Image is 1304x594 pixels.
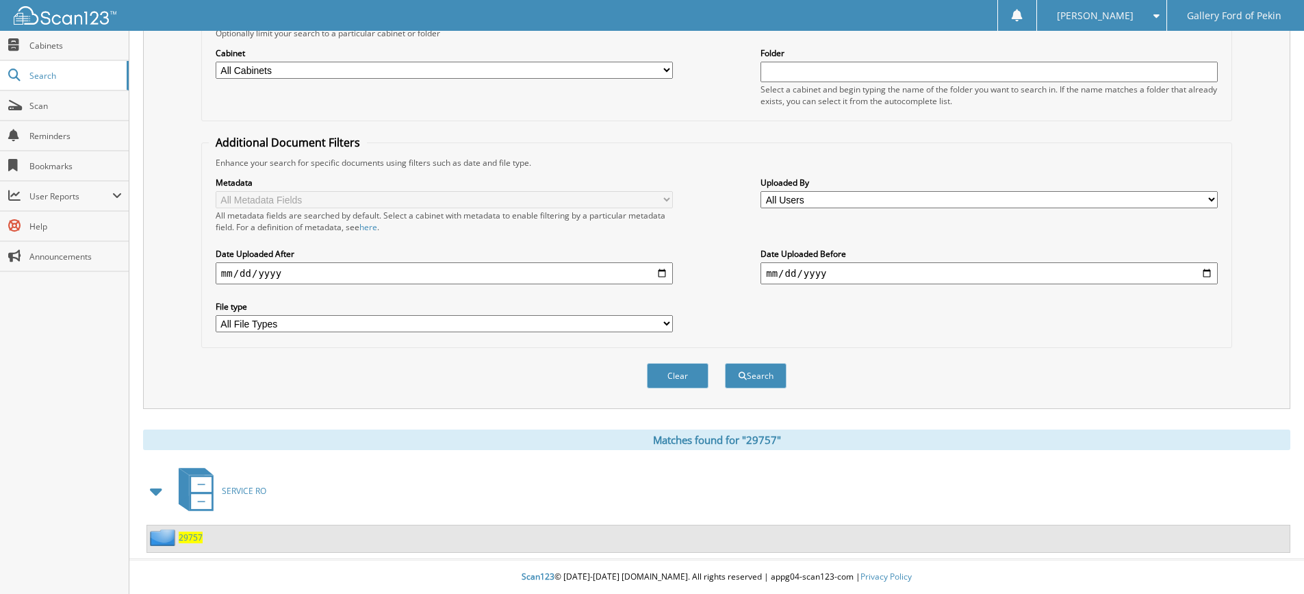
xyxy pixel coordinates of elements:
a: SERVICE RO [170,464,266,518]
button: Search [725,363,787,388]
div: Enhance your search for specific documents using filters such as date and file type. [209,157,1225,169]
img: folder2.png [150,529,179,546]
span: User Reports [29,190,112,202]
div: Select a cabinet and begin typing the name of the folder you want to search in. If the name match... [760,84,1218,107]
label: Date Uploaded After [216,248,673,260]
span: Gallery Ford of Pekin [1187,12,1281,20]
label: Metadata [216,177,673,188]
legend: Additional Document Filters [209,135,367,150]
span: Bookmarks [29,160,122,172]
span: SERVICE RO [222,485,266,497]
input: start [216,262,673,284]
img: scan123-logo-white.svg [14,6,116,25]
div: All metadata fields are searched by default. Select a cabinet with metadata to enable filtering b... [216,210,673,233]
label: File type [216,301,673,312]
span: Cabinets [29,40,122,51]
div: © [DATE]-[DATE] [DOMAIN_NAME]. All rights reserved | appg04-scan123-com | [129,560,1304,594]
span: Reminders [29,130,122,142]
label: Date Uploaded Before [760,248,1218,260]
span: Announcements [29,251,122,262]
button: Clear [647,363,708,388]
span: Scan123 [522,571,554,582]
div: Matches found for "29757" [143,430,1290,450]
span: Scan [29,100,122,112]
label: Uploaded By [760,177,1218,188]
iframe: Chat Widget [1236,528,1304,594]
a: here [359,221,377,233]
label: Folder [760,47,1218,59]
label: Cabinet [216,47,673,59]
input: end [760,262,1218,284]
a: 29757 [179,532,203,543]
div: Optionally limit your search to a particular cabinet or folder [209,27,1225,39]
span: Search [29,70,120,82]
span: Help [29,221,122,232]
a: Privacy Policy [860,571,912,582]
span: [PERSON_NAME] [1057,12,1134,20]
